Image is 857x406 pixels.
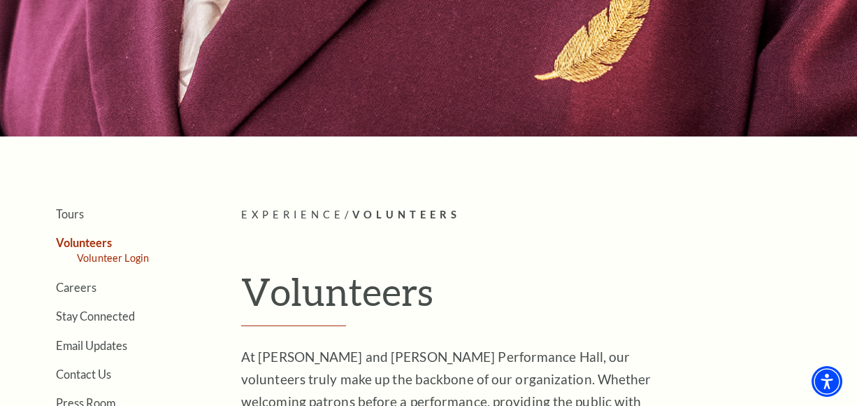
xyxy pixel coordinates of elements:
a: Stay Connected [56,309,135,323]
a: Volunteers [56,236,112,249]
p: / [241,206,843,224]
div: Accessibility Menu [812,366,842,397]
a: Volunteer Login [77,252,149,264]
a: Contact Us [56,367,111,381]
a: Tours [56,207,84,220]
span: Experience [241,209,345,220]
a: Email Updates [56,339,127,352]
a: Careers [56,281,96,294]
h1: Volunteers [241,269,843,326]
span: Volunteers [352,209,461,220]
